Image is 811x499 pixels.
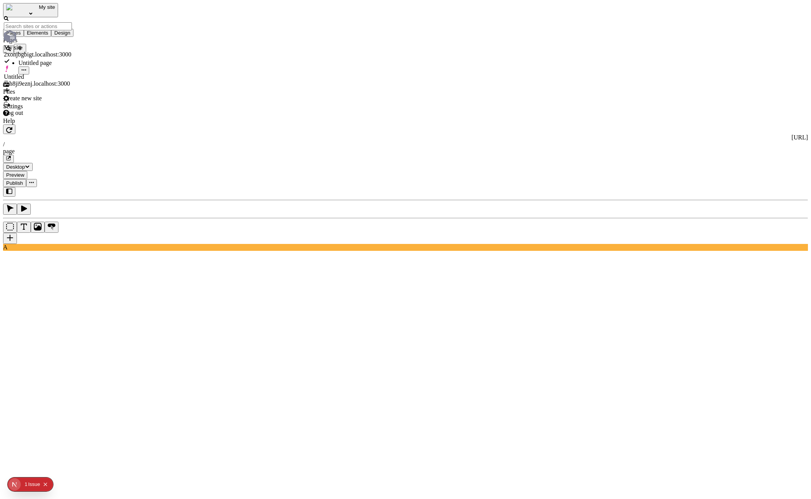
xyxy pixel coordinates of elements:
[3,103,95,110] div: Settings
[6,172,24,178] span: Preview
[39,4,55,10] span: My site
[3,163,33,171] button: Desktop
[4,80,72,87] div: zeh8ji9eznj.localhost:3000
[3,244,808,251] div: A
[6,164,25,170] span: Desktop
[6,4,39,10] img: Site favicon
[3,171,27,179] button: Preview
[4,30,16,43] img: Site icon
[3,148,808,155] div: page
[3,141,808,148] div: /
[3,118,95,124] div: Help
[31,222,45,233] button: Image
[3,29,24,37] button: Pages
[3,6,112,13] p: Cookie Test Route
[17,222,31,233] button: Text
[3,222,17,233] button: Box
[45,222,58,233] button: Button
[3,3,58,17] button: Select site
[4,51,72,58] div: 2xonjbgbigt.localhost:3000
[4,73,72,80] div: Untitled
[4,44,72,51] div: My site
[3,37,95,44] div: Pages
[4,95,72,102] div: Create new site
[6,180,23,186] span: Publish
[4,30,72,116] div: Suggestions
[3,179,26,187] button: Publish
[4,109,72,116] div: Log out
[3,88,95,95] div: Files
[4,22,72,30] input: Search sites or actions
[3,134,808,141] div: [URL]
